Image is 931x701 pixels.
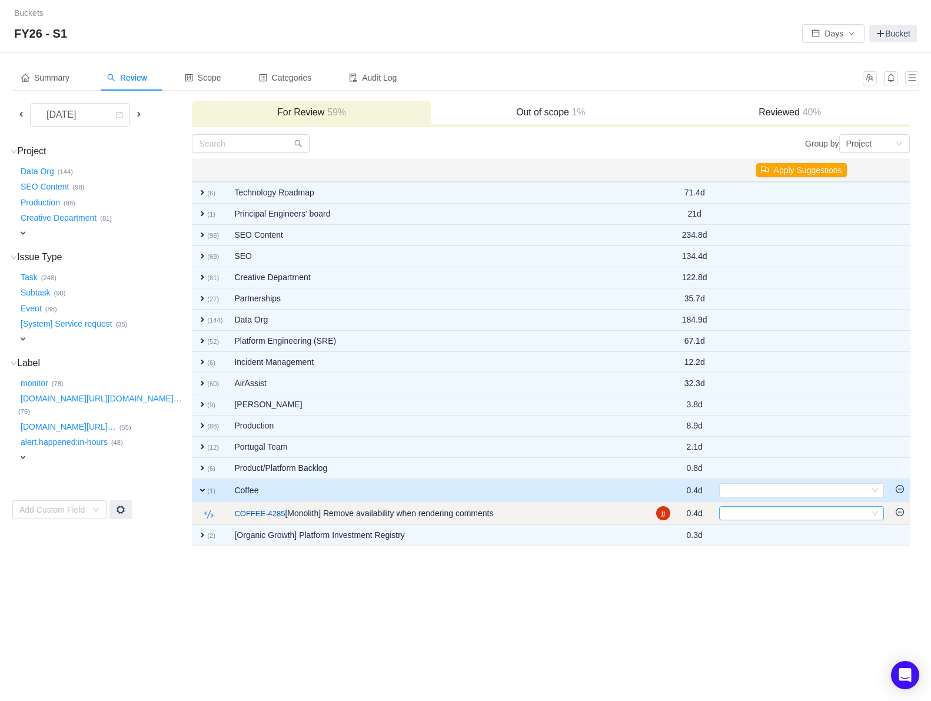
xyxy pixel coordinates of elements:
[846,135,872,152] div: Project
[207,380,219,387] small: (60)
[228,394,650,416] td: [PERSON_NAME]
[18,284,54,303] button: Subtask
[656,506,670,520] img: JJ
[207,532,215,539] small: (2)
[872,510,879,518] i: icon: down
[52,380,64,387] small: (78)
[228,479,650,502] td: Coffee
[207,465,215,472] small: (6)
[905,71,919,85] button: icon: menu
[891,661,919,689] div: Open Intercom Messenger
[107,73,147,82] span: Review
[676,246,713,267] td: 134.4d
[14,24,74,43] span: FY26 - S1
[676,310,713,331] td: 184.9d
[676,502,713,525] td: 0.4d
[800,107,822,117] span: 40%
[228,288,650,310] td: Partnerships
[100,215,112,222] small: (81)
[198,315,207,324] span: expand
[198,188,207,197] span: expand
[676,107,903,118] h3: Reviewed
[21,74,29,82] i: icon: home
[18,433,111,452] button: alert.happened:in-hours
[45,305,57,313] small: (88)
[207,274,219,281] small: (81)
[107,74,115,82] i: icon: search
[198,463,207,473] span: expand
[198,251,207,261] span: expand
[676,267,713,288] td: 122.8d
[676,225,713,246] td: 234.8d
[207,338,219,345] small: (52)
[896,485,904,493] i: icon: minus-circle
[324,107,346,117] span: 59%
[92,506,99,514] i: icon: down
[349,74,357,82] i: icon: audit
[207,232,219,239] small: (98)
[54,290,66,297] small: (90)
[802,24,864,43] button: icon: calendarDaysicon: down
[41,274,56,281] small: (248)
[207,359,215,366] small: (6)
[11,148,17,155] i: icon: down
[198,400,207,409] span: expand
[18,193,64,212] button: Production
[228,246,650,267] td: SEO
[207,190,215,197] small: (6)
[18,209,100,228] button: Creative Department
[14,8,44,18] a: Buckets
[198,357,207,367] span: expand
[207,444,219,451] small: (12)
[185,73,221,82] span: Scope
[228,182,650,204] td: Technology Roadmap
[207,317,222,324] small: (144)
[73,184,85,191] small: (98)
[228,204,650,225] td: Principal Engineers' board
[676,373,713,394] td: 32.3d
[198,209,207,218] span: expand
[676,525,713,546] td: 0.3d
[676,182,713,204] td: 71.4d
[207,295,219,303] small: (27)
[676,288,713,310] td: 35.7d
[198,336,207,345] span: expand
[228,502,650,525] td: [Monolith] Remove availability when rendering comments
[19,504,87,516] div: Add Custom Field
[872,487,879,495] i: icon: down
[18,408,30,415] small: (76)
[884,71,898,85] button: icon: bell
[116,321,128,328] small: (35)
[18,417,119,436] button: [DOMAIN_NAME][URL]…
[676,416,713,437] td: 8.9d
[18,357,191,369] h3: Label
[37,104,88,126] div: [DATE]
[869,25,917,42] a: Bucket
[18,228,28,238] span: expand
[228,437,650,458] td: Portugal Team
[259,74,267,82] i: icon: profile
[18,268,41,287] button: Task
[896,508,904,516] i: icon: minus-circle
[198,421,207,430] span: expand
[676,394,713,416] td: 3.8d
[569,107,586,117] span: 1%
[234,508,285,520] a: COFFEE-4285
[18,178,73,197] button: SEO Content
[228,225,650,246] td: SEO Content
[18,145,191,157] h3: Project
[259,73,312,82] span: Categories
[228,267,650,288] td: Creative Department
[896,140,903,148] i: icon: down
[198,273,207,282] span: expand
[116,111,123,119] i: icon: calendar
[676,331,713,352] td: 67.1d
[198,530,207,540] span: expand
[119,424,131,431] small: (55)
[228,525,650,546] td: [Organic Growth] Platform Investment Registry
[18,453,28,462] span: expand
[676,479,713,502] td: 0.4d
[198,107,425,118] h3: For Review
[207,211,215,218] small: (1)
[207,423,219,430] small: (88)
